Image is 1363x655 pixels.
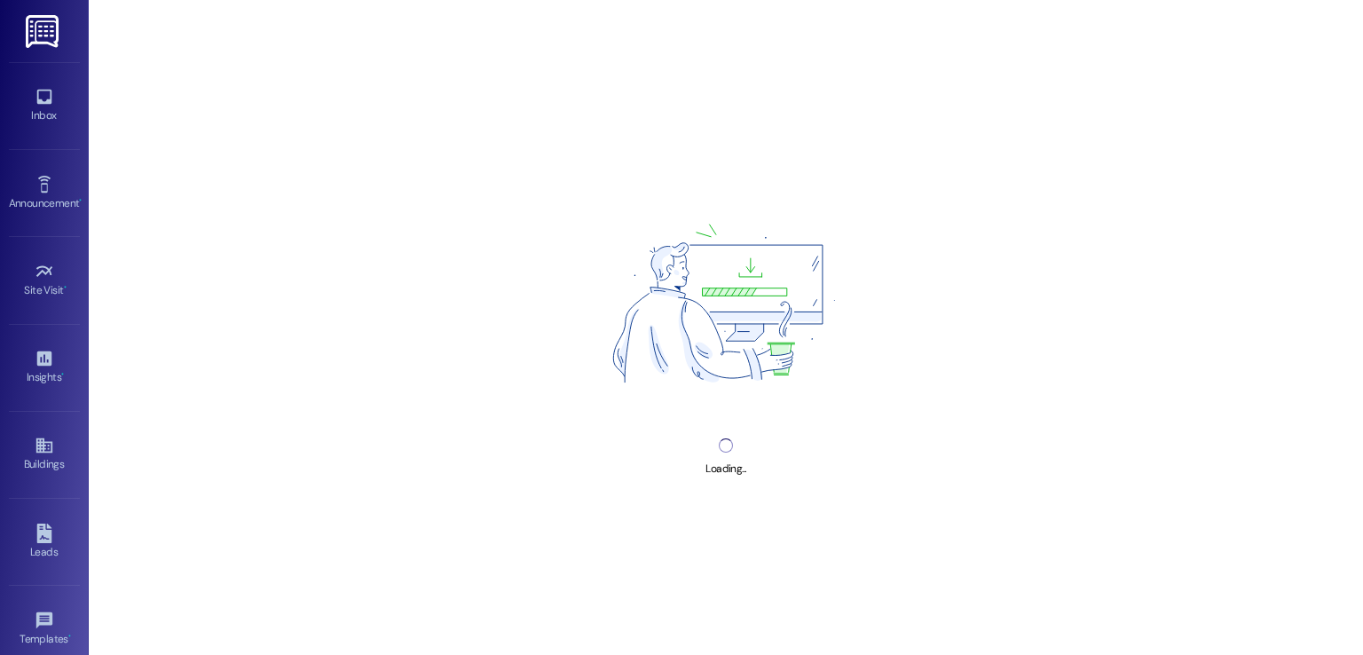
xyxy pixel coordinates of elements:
a: Insights • [9,343,80,391]
div: Loading... [705,460,745,478]
a: Inbox [9,82,80,130]
a: Leads [9,518,80,566]
a: Templates • [9,605,80,653]
span: • [64,281,67,294]
span: • [79,194,82,207]
a: Site Visit • [9,256,80,304]
a: Buildings [9,430,80,478]
img: ResiDesk Logo [26,15,62,48]
span: • [61,368,64,381]
span: • [68,630,71,643]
